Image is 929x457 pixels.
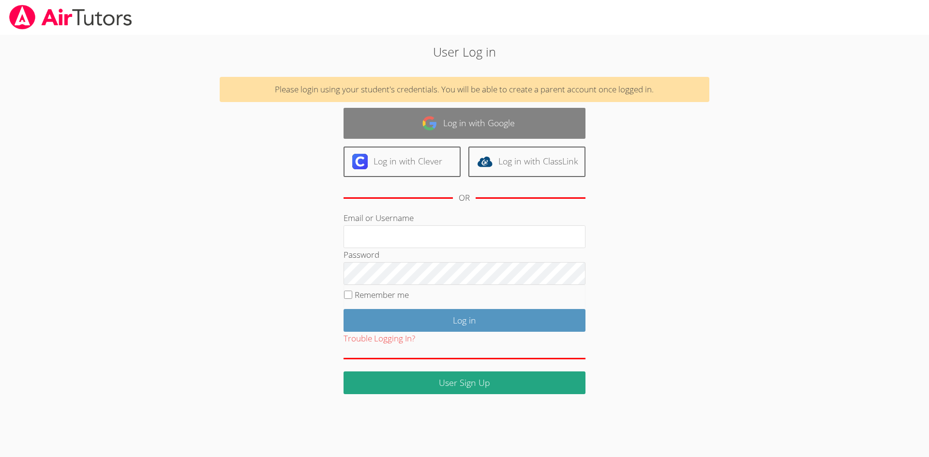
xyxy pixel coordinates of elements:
label: Email or Username [344,212,414,223]
div: OR [459,191,470,205]
img: classlink-logo-d6bb404cc1216ec64c9a2012d9dc4662098be43eaf13dc465df04b49fa7ab582.svg [477,154,493,169]
a: Log in with ClassLink [468,147,585,177]
label: Remember me [355,289,409,300]
label: Password [344,249,379,260]
a: Log in with Google [344,108,585,138]
div: Please login using your student's credentials. You will be able to create a parent account once l... [220,77,710,103]
img: airtutors_banner-c4298cdbf04f3fff15de1276eac7730deb9818008684d7c2e4769d2f7ddbe033.png [8,5,133,29]
img: clever-logo-6eab21bc6e7a338710f1a6ff85c0baf02591cd810cc4098c63d3a4b26e2feb20.svg [352,154,368,169]
a: User Sign Up [344,371,585,394]
input: Log in [344,309,585,332]
button: Trouble Logging In? [344,332,415,346]
img: google-logo-50288ca7cdecda66e5e0955fdab243c47b7ad437acaf1139b6f446037453330a.svg [422,116,437,131]
a: Log in with Clever [344,147,461,177]
h2: User Log in [214,43,716,61]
